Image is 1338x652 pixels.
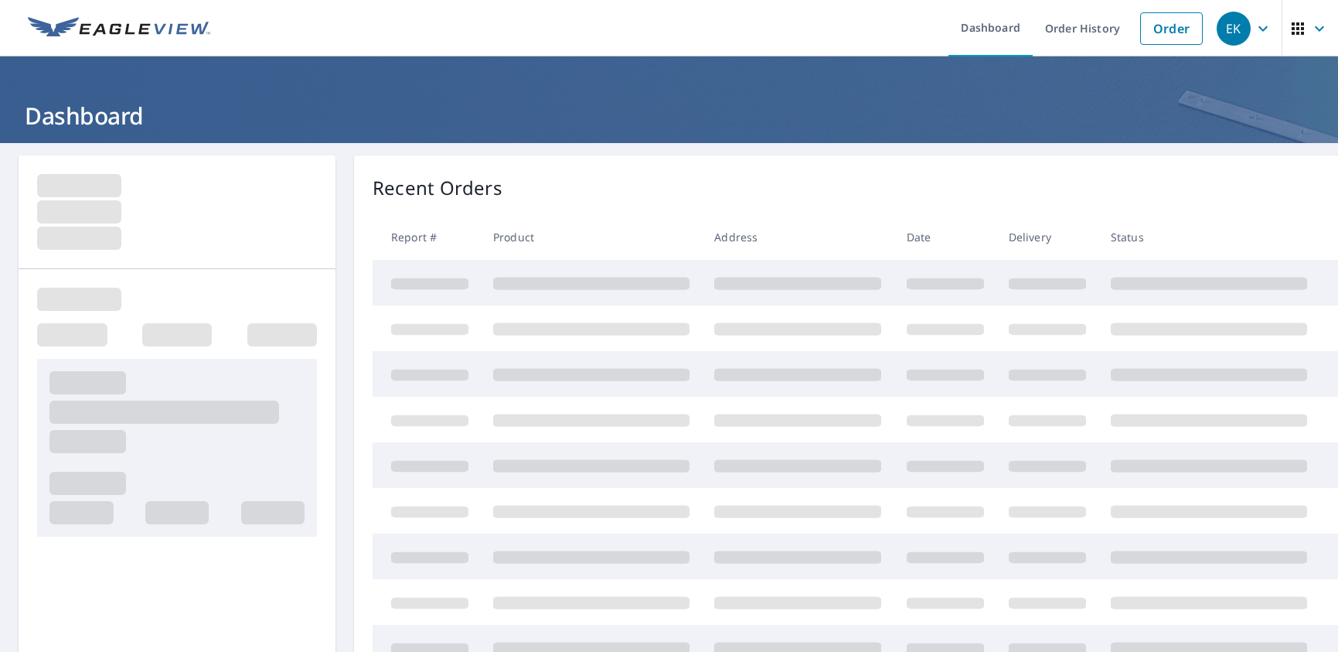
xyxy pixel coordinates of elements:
[1217,12,1251,46] div: EK
[702,214,894,260] th: Address
[996,214,1098,260] th: Delivery
[481,214,702,260] th: Product
[1140,12,1203,45] a: Order
[894,214,996,260] th: Date
[1098,214,1319,260] th: Status
[28,17,210,40] img: EV Logo
[373,174,502,202] p: Recent Orders
[19,100,1319,131] h1: Dashboard
[373,214,481,260] th: Report #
